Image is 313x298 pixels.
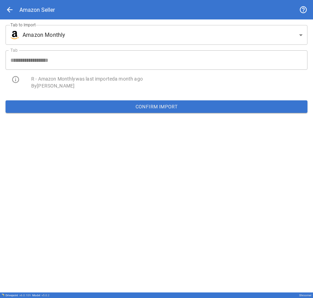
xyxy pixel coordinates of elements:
[10,47,18,53] label: Tab
[6,6,14,14] span: arrow_back
[299,294,312,297] div: Shroomer
[6,294,31,297] div: Drivepoint
[19,294,31,297] span: v 6.0.109
[23,31,65,39] span: Amazon Monthly
[19,7,55,13] div: Amazon Seller
[31,75,307,82] p: R - Amazon Monthly was last imported a month ago
[1,293,4,296] img: Drivepoint
[31,82,307,89] p: By [PERSON_NAME]
[42,294,50,297] span: v 5.0.2
[10,31,19,39] img: brand icon not found
[11,75,20,84] span: info_outline
[6,100,307,113] button: Confirm Import
[32,294,50,297] div: Model
[10,22,36,28] label: Tab to Import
